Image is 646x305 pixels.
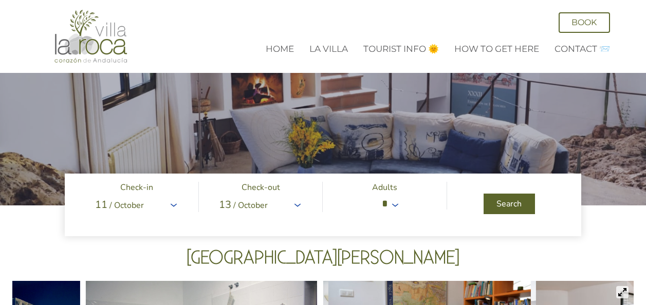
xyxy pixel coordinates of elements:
a: Book [559,12,610,33]
img: Villa La Roca - A fusion of modern and classical Andalucian architecture [52,9,130,64]
a: Tourist Info 🌞 [363,44,439,54]
a: How to get here [454,44,539,54]
h2: [GEOGRAPHIC_DATA][PERSON_NAME] [12,249,634,269]
a: Home [266,44,294,54]
button: View full-screen [616,286,629,298]
a: La Villa [309,44,348,54]
div: Search [493,200,526,208]
button: Search [484,194,535,214]
a: Contact 📨 [555,44,610,54]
